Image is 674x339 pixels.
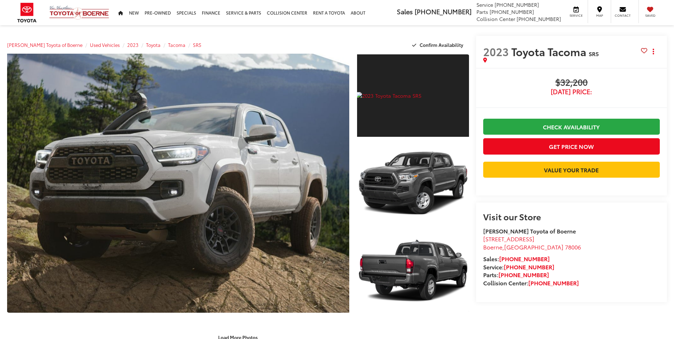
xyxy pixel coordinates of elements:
button: Confirm Availability [408,39,469,51]
button: Actions [647,45,660,58]
a: Expand Photo 1 [357,54,469,138]
span: , [483,243,581,251]
button: Get Price Now [483,138,660,154]
a: Expand Photo 3 [357,229,469,313]
a: Toyota [146,42,161,48]
strong: Sales: [483,254,550,263]
strong: Collision Center: [483,279,579,287]
span: Parts [476,8,488,15]
a: [PHONE_NUMBER] [498,270,549,279]
a: [PHONE_NUMBER] [504,263,554,271]
a: [PHONE_NUMBER] [528,279,579,287]
a: Expand Photo 0 [7,54,349,313]
img: 2023 Toyota Tacoma SR5 [4,52,353,314]
strong: Parts: [483,270,549,279]
a: [STREET_ADDRESS] Boerne,[GEOGRAPHIC_DATA] 78006 [483,235,581,251]
a: [PERSON_NAME] Toyota of Boerne [7,42,82,48]
a: Check Availability [483,119,660,135]
span: Contact [615,13,631,18]
a: 2023 [127,42,139,48]
a: Value Your Trade [483,162,660,178]
span: Sales [397,7,413,16]
span: [GEOGRAPHIC_DATA] [504,243,564,251]
strong: Service: [483,263,554,271]
a: [PHONE_NUMBER] [499,254,550,263]
span: [STREET_ADDRESS] [483,235,534,243]
span: 78006 [565,243,581,251]
strong: [PERSON_NAME] Toyota of Boerne [483,227,576,235]
span: Boerne [483,243,502,251]
span: $32,200 [483,77,660,88]
span: [PHONE_NUMBER] [517,15,561,22]
span: Map [592,13,607,18]
img: 2023 Toyota Tacoma SR5 [356,228,470,314]
span: [DATE] Price: [483,88,660,95]
a: Tacoma [168,42,185,48]
span: Service [568,13,584,18]
img: 2023 Toyota Tacoma SR5 [356,140,470,226]
span: [PHONE_NUMBER] [495,1,539,8]
img: Vic Vaughan Toyota of Boerne [49,5,109,20]
img: 2023 Toyota Tacoma SR5 [356,92,470,99]
h2: Visit our Store [483,212,660,221]
a: SR5 [193,42,201,48]
span: Saved [642,13,658,18]
span: [PHONE_NUMBER] [415,7,471,16]
a: Expand Photo 2 [357,141,469,225]
a: Used Vehicles [90,42,120,48]
span: Toyota Tacoma [511,44,589,59]
span: Service [476,1,493,8]
span: dropdown dots [653,49,654,54]
span: [PHONE_NUMBER] [490,8,534,15]
span: 2023 [483,44,509,59]
span: Confirm Availability [420,42,463,48]
span: SR5 [589,49,599,58]
span: Collision Center [476,15,515,22]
